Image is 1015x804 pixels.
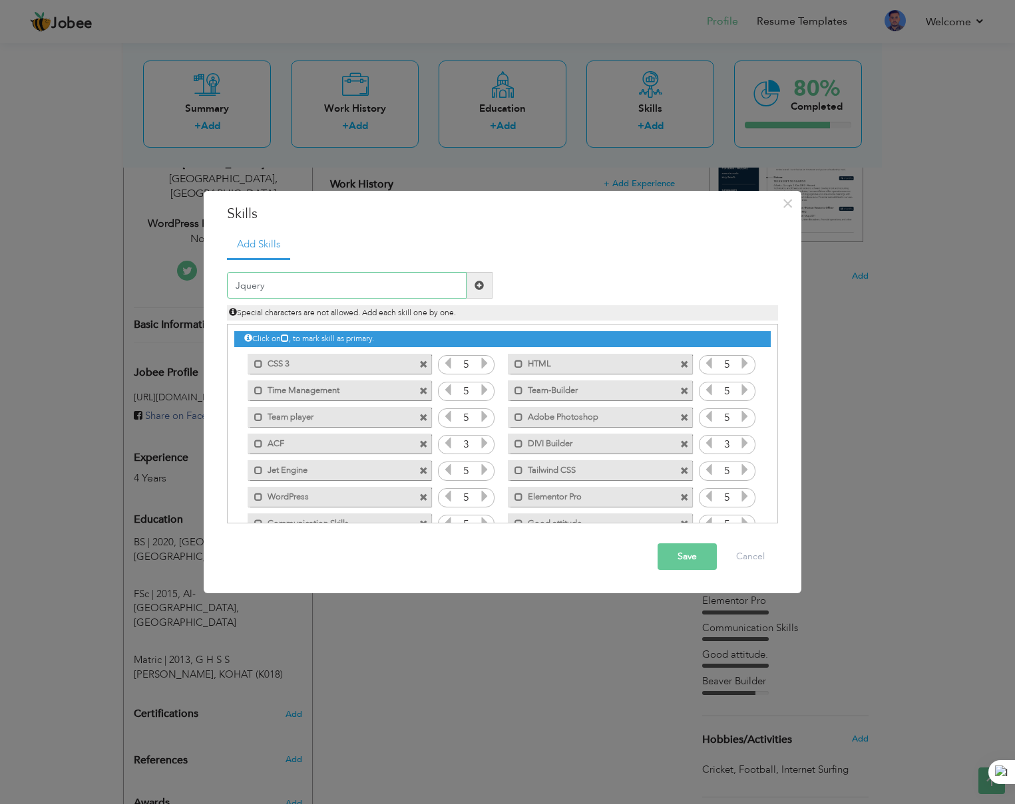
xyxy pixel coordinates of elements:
[234,331,771,346] div: Click on , to mark skill as primary.
[523,434,658,450] label: DIVI Builder
[723,543,778,570] button: Cancel
[523,513,658,530] label: Good attitude.
[227,231,290,260] a: Add Skills
[782,192,793,215] span: ×
[227,204,778,224] h3: Skills
[658,543,717,570] button: Save
[263,487,397,503] label: WordPress
[523,407,658,424] label: Adobe Photoshop
[523,380,658,397] label: Team-Builder
[777,193,798,214] button: Close
[263,460,397,477] label: Jet Engine
[263,407,397,424] label: Team player
[263,354,397,370] label: CSS 3
[263,434,397,450] label: ACF
[263,380,397,397] label: Time Management
[263,513,397,530] label: Communication Skills
[523,354,658,370] label: HTML
[523,487,658,503] label: Elementor Pro
[229,307,456,318] span: Special characters are not allowed. Add each skill one by one.
[523,460,658,477] label: Tailwind CSS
